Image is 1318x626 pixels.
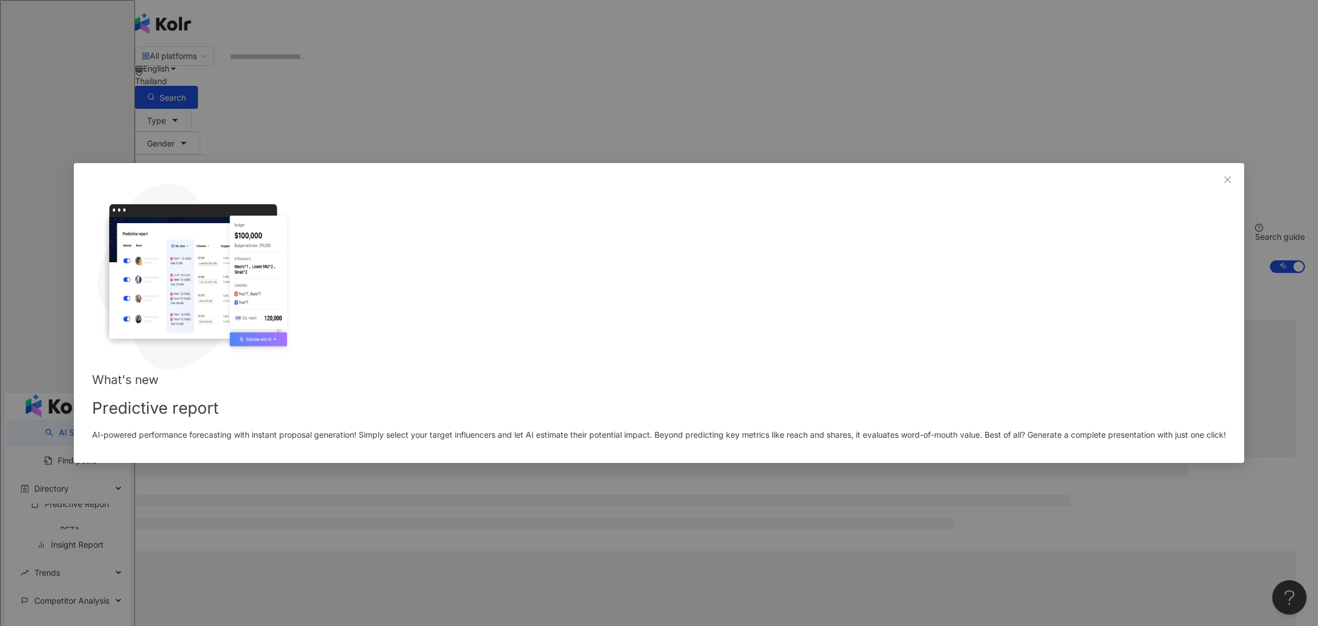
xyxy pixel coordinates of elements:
button: Close [1216,168,1239,191]
img: tutorial image [92,181,296,370]
span: close [1223,175,1232,184]
h1: Predictive report [92,395,1226,421]
div: What's new [92,370,1226,389]
p: AI-powered performance forecasting with instant proposal generation! Simply select your target in... [92,429,1226,441]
